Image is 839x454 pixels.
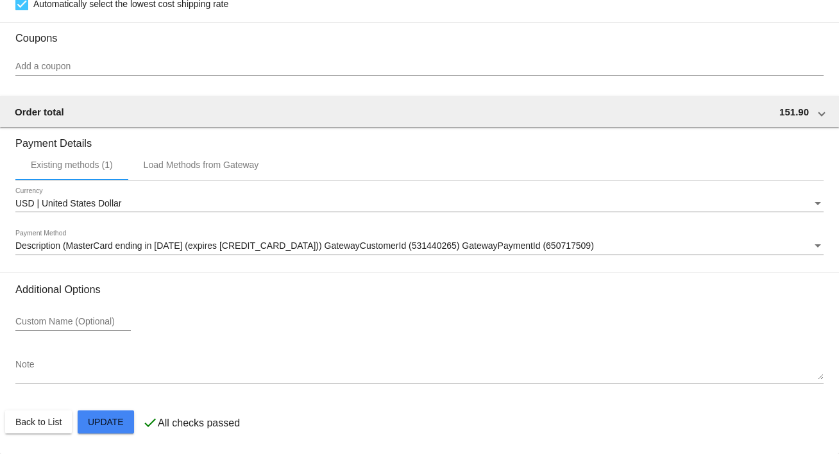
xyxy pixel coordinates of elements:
span: Order total [15,106,64,117]
div: Load Methods from Gateway [144,160,259,170]
h3: Payment Details [15,128,824,149]
p: All checks passed [158,417,240,429]
button: Update [78,410,134,433]
mat-select: Payment Method [15,241,824,251]
span: Description (MasterCard ending in [DATE] (expires [CREDIT_CARD_DATA])) GatewayCustomerId (5314402... [15,240,594,251]
div: Existing methods (1) [31,160,113,170]
mat-select: Currency [15,199,824,209]
span: Update [88,417,124,427]
span: 151.90 [779,106,809,117]
span: USD | United States Dollar [15,198,121,208]
button: Back to List [5,410,72,433]
span: Back to List [15,417,62,427]
mat-icon: check [142,415,158,430]
input: Add a coupon [15,62,824,72]
input: Custom Name (Optional) [15,317,131,327]
h3: Additional Options [15,283,824,296]
h3: Coupons [15,22,824,44]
